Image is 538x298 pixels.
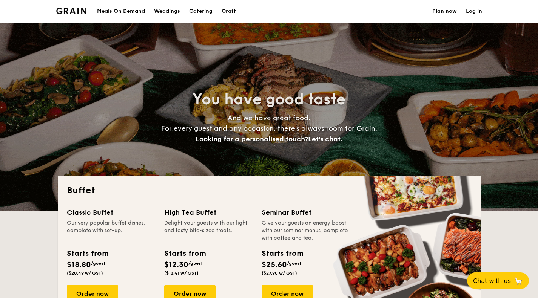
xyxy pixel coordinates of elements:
div: Starts from [262,248,303,259]
img: Grain [56,8,87,14]
span: /guest [91,261,105,266]
div: Starts from [67,248,108,259]
div: Give your guests an energy boost with our seminar menus, complete with coffee and tea. [262,219,350,242]
span: Looking for a personalised touch? [196,135,308,143]
div: Our very popular buffet dishes, complete with set-up. [67,219,155,242]
div: High Tea Buffet [164,207,253,218]
div: Classic Buffet [67,207,155,218]
span: $12.30 [164,260,188,269]
span: /guest [188,261,203,266]
span: Let's chat. [308,135,342,143]
button: Chat with us🦙 [467,272,529,289]
span: Chat with us [473,277,511,284]
span: /guest [287,261,301,266]
h2: Buffet [67,185,472,197]
span: You have good taste [193,90,345,109]
span: ($13.41 w/ GST) [164,270,199,276]
div: Starts from [164,248,205,259]
a: Logotype [56,8,87,14]
span: $18.80 [67,260,91,269]
span: $25.60 [262,260,287,269]
span: ($27.90 w/ GST) [262,270,297,276]
div: Delight your guests with our light and tasty bite-sized treats. [164,219,253,242]
div: Seminar Buffet [262,207,350,218]
span: ($20.49 w/ GST) [67,270,103,276]
span: And we have great food. For every guest and any occasion, there’s always room for Grain. [161,114,377,143]
span: 🦙 [514,277,523,285]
